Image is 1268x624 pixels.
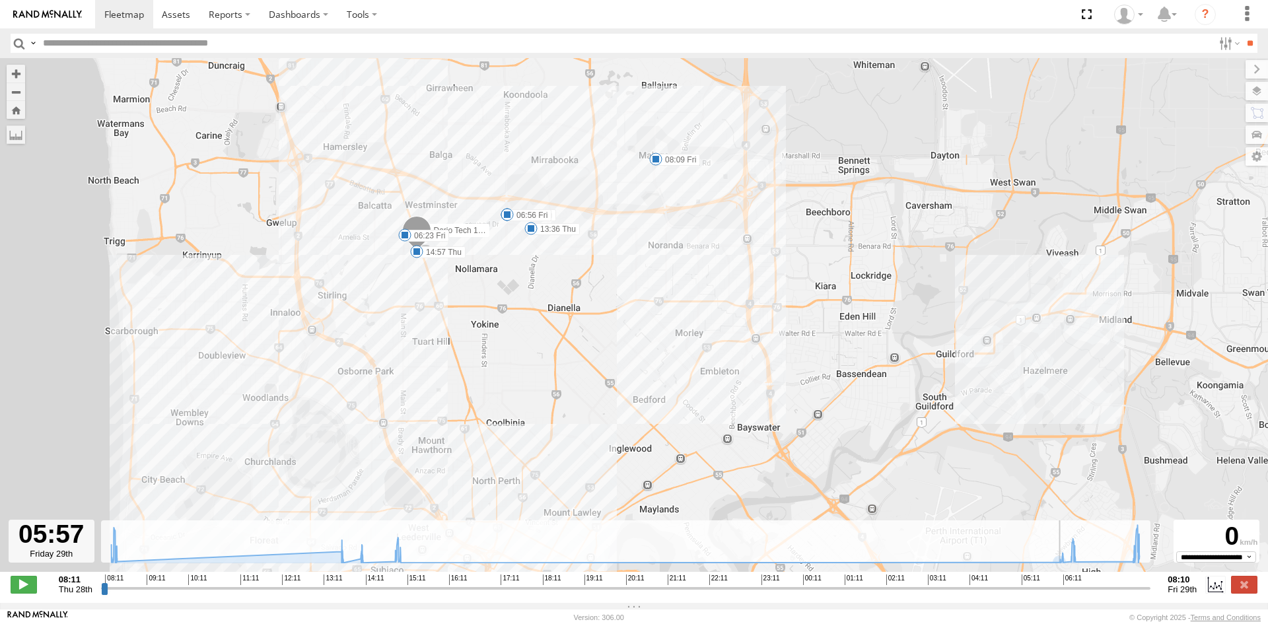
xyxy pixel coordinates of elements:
span: 13:11 [324,574,342,585]
span: 16:11 [449,574,468,585]
label: Close [1231,576,1257,593]
label: Map Settings [1246,147,1268,166]
span: 10:11 [188,574,207,585]
strong: 08:11 [59,574,92,584]
span: 01:11 [845,574,863,585]
span: 21:11 [668,574,686,585]
span: 03:11 [928,574,946,585]
span: 05:11 [1022,574,1040,585]
span: 20:11 [626,574,645,585]
span: Thu 28th Aug 2025 [59,584,92,594]
label: 06:23 Fri [405,230,449,242]
span: 14:11 [366,574,384,585]
span: 19:11 [584,574,603,585]
a: Terms and Conditions [1191,613,1261,621]
label: 08:09 Fri [656,154,700,166]
button: Zoom out [7,83,25,101]
a: Visit our Website [7,611,68,624]
span: 09:11 [147,574,165,585]
span: 02:11 [886,574,905,585]
div: Version: 306.00 [574,613,624,621]
label: Measure [7,125,25,144]
span: 18:11 [543,574,561,585]
span: 04:11 [969,574,988,585]
span: 00:11 [803,574,822,585]
span: 17:11 [501,574,519,585]
i: ? [1195,4,1216,25]
label: 14:57 Thu [417,246,466,258]
div: Brendan Sinclair [1109,5,1148,24]
div: 0 [1176,522,1257,551]
strong: 08:10 [1168,574,1197,584]
label: Search Filter Options [1214,34,1242,53]
span: Fri 29th Aug 2025 [1168,584,1197,594]
span: 23:11 [761,574,780,585]
span: 11:11 [240,574,259,585]
span: 08:11 [105,574,123,585]
span: 22:11 [709,574,728,585]
label: 13:36 Thu [531,223,580,235]
img: rand-logo.svg [13,10,82,19]
span: Dario Tech 1INY100 [434,225,505,234]
label: Play/Stop [11,576,37,593]
div: © Copyright 2025 - [1129,613,1261,621]
button: Zoom in [7,65,25,83]
button: Zoom Home [7,101,25,119]
label: Search Query [28,34,38,53]
span: 15:11 [407,574,426,585]
label: 06:56 Fri [507,209,551,221]
span: 12:11 [282,574,300,585]
span: 06:11 [1063,574,1082,585]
